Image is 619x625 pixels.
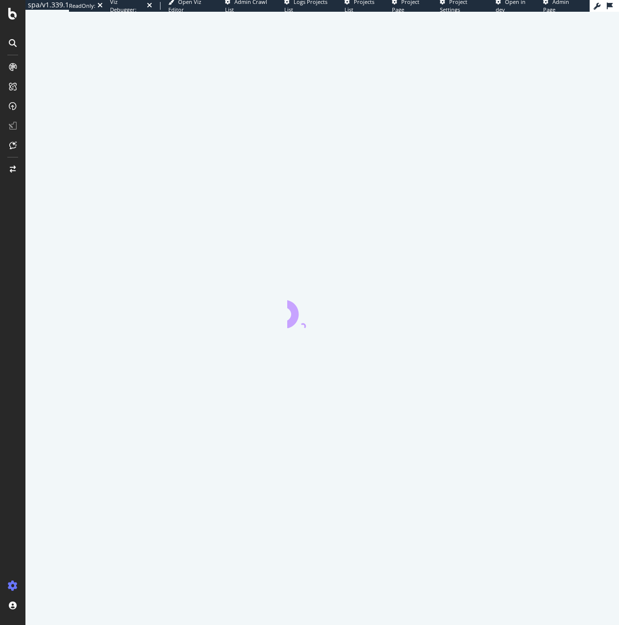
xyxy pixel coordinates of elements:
[69,2,95,10] div: ReadOnly:
[287,293,358,328] div: animation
